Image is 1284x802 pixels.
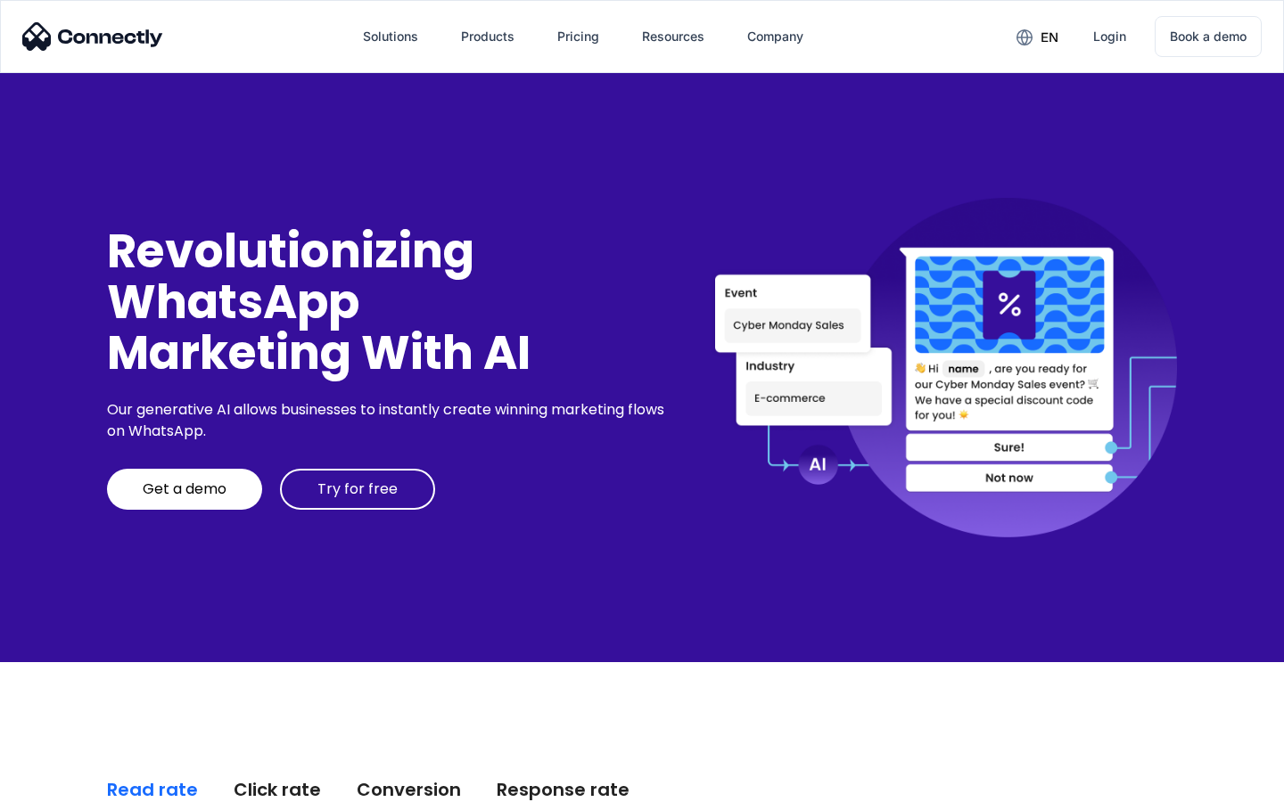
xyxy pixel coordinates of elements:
img: Connectly Logo [22,22,163,51]
div: Revolutionizing WhatsApp Marketing With AI [107,225,671,379]
div: en [1002,23,1072,50]
aside: Language selected: English [18,771,107,796]
a: Try for free [280,469,435,510]
div: Products [461,24,514,49]
div: Get a demo [143,480,226,498]
div: en [1041,25,1058,50]
div: Response rate [497,777,630,802]
a: Book a demo [1155,16,1262,57]
div: Company [747,24,803,49]
div: Conversion [357,777,461,802]
div: Solutions [363,24,418,49]
div: Products [447,15,529,58]
a: Login [1079,15,1140,58]
div: Pricing [557,24,599,49]
div: Read rate [107,777,198,802]
div: Company [733,15,818,58]
div: Click rate [234,777,321,802]
a: Pricing [543,15,613,58]
ul: Language list [36,771,107,796]
a: Get a demo [107,469,262,510]
div: Resources [642,24,704,49]
div: Login [1093,24,1126,49]
div: Try for free [317,480,398,498]
div: Resources [628,15,719,58]
div: Our generative AI allows businesses to instantly create winning marketing flows on WhatsApp. [107,399,671,442]
div: Solutions [349,15,432,58]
